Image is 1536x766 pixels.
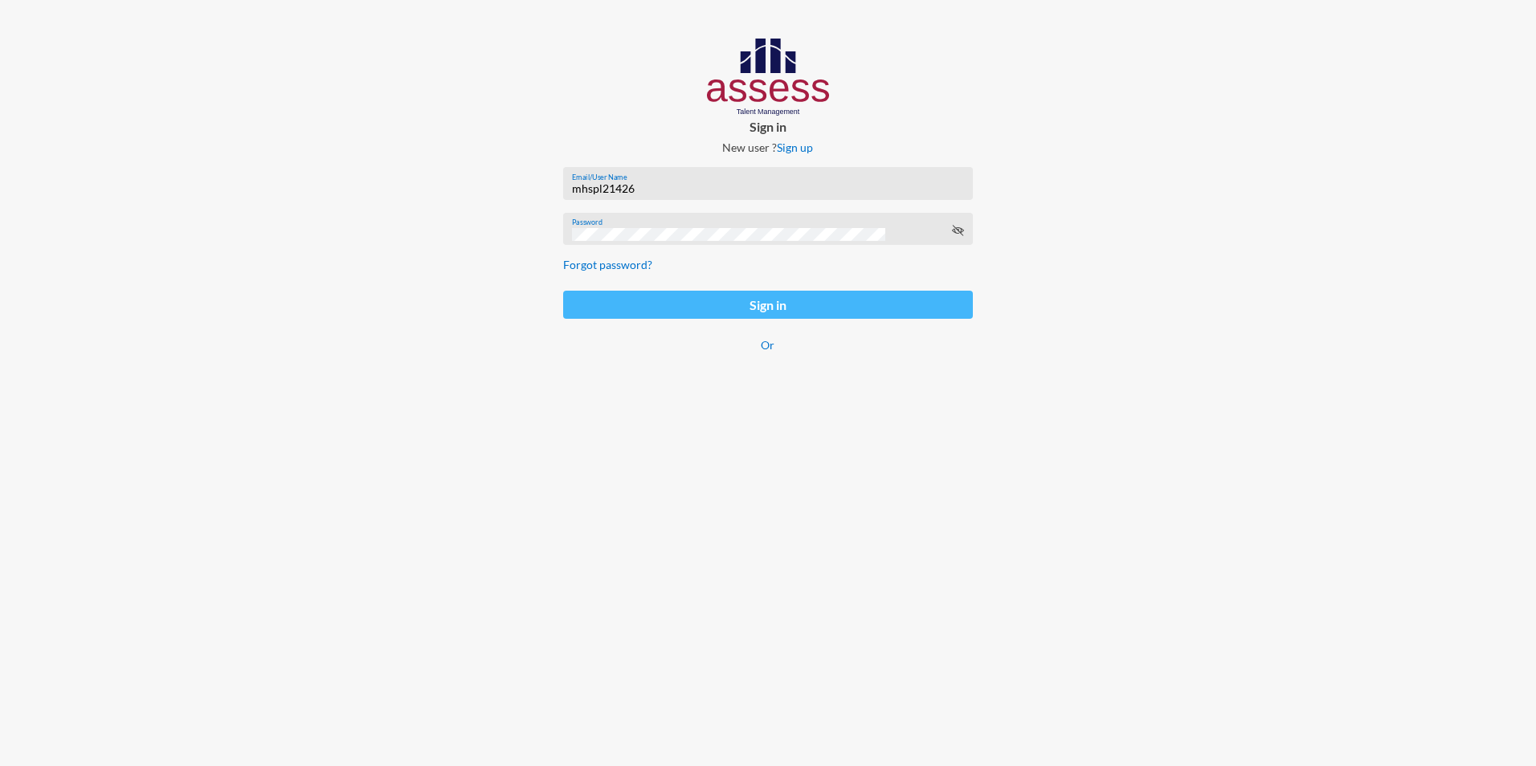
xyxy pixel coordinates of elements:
[777,141,813,154] a: Sign up
[572,182,964,195] input: Email/User Name
[563,258,652,271] a: Forgot password?
[563,338,972,352] p: Or
[707,39,830,116] img: AssessLogoo.svg
[550,119,985,134] p: Sign in
[550,141,985,154] p: New user ?
[563,291,972,319] button: Sign in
